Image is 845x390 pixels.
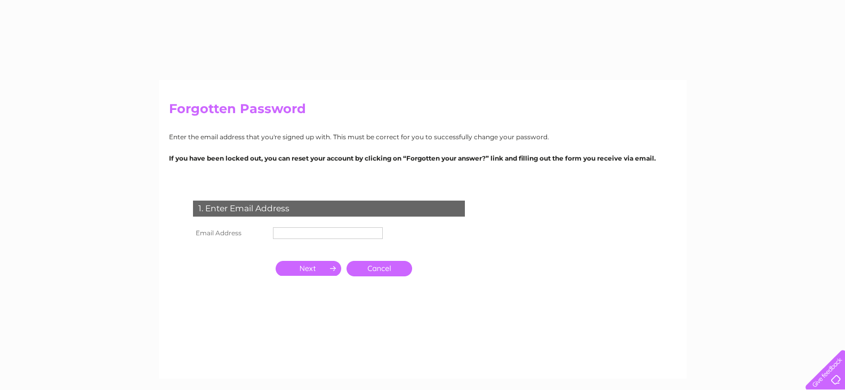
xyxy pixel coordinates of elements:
th: Email Address [190,225,270,242]
p: If you have been locked out, you can reset your account by clicking on “Forgotten your answer?” l... [169,153,677,163]
h2: Forgotten Password [169,101,677,122]
p: Enter the email address that you're signed up with. This must be correct for you to successfully ... [169,132,677,142]
a: Cancel [347,261,412,276]
div: 1. Enter Email Address [193,201,465,217]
